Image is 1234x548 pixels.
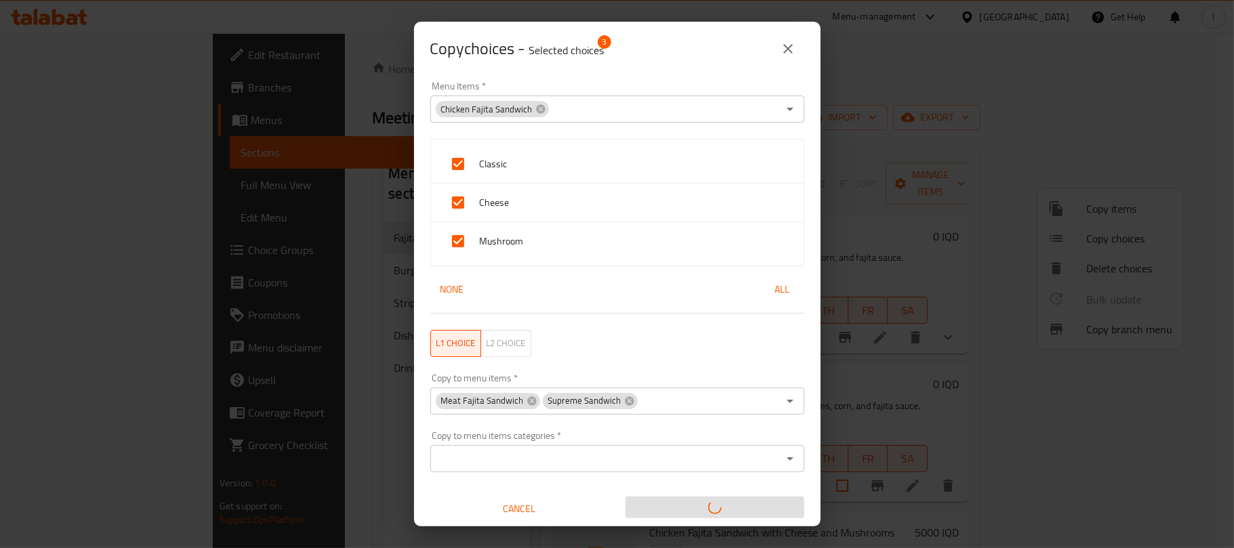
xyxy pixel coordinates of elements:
[436,394,529,407] span: Meat Fajita Sandwich
[480,330,531,357] button: L2 choice
[436,101,549,117] div: Chicken Fajita Sandwich
[430,33,604,64] span: Copy choices -
[772,33,804,65] button: close
[430,277,474,302] button: None
[436,335,476,351] span: L1 choice
[480,156,793,173] span: Classic
[781,100,800,119] button: Open
[529,42,604,58] p: Selected choices
[543,394,627,407] span: Supreme Sandwich
[430,330,531,357] div: choice level
[436,393,540,409] div: Meat Fajita Sandwich
[487,335,526,351] span: L2 choice
[781,449,800,468] button: Open
[598,35,611,49] span: 3
[436,501,604,518] span: Cancel
[436,281,468,298] span: None
[430,497,609,522] button: Cancel
[781,392,800,410] button: Open
[480,233,793,250] span: Mushroom
[543,393,638,409] div: Supreme Sandwich
[761,277,804,302] button: All
[430,330,481,357] button: L1 choice
[766,281,799,298] span: All
[436,103,538,116] span: Chicken Fajita Sandwich
[480,194,793,211] span: Cheese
